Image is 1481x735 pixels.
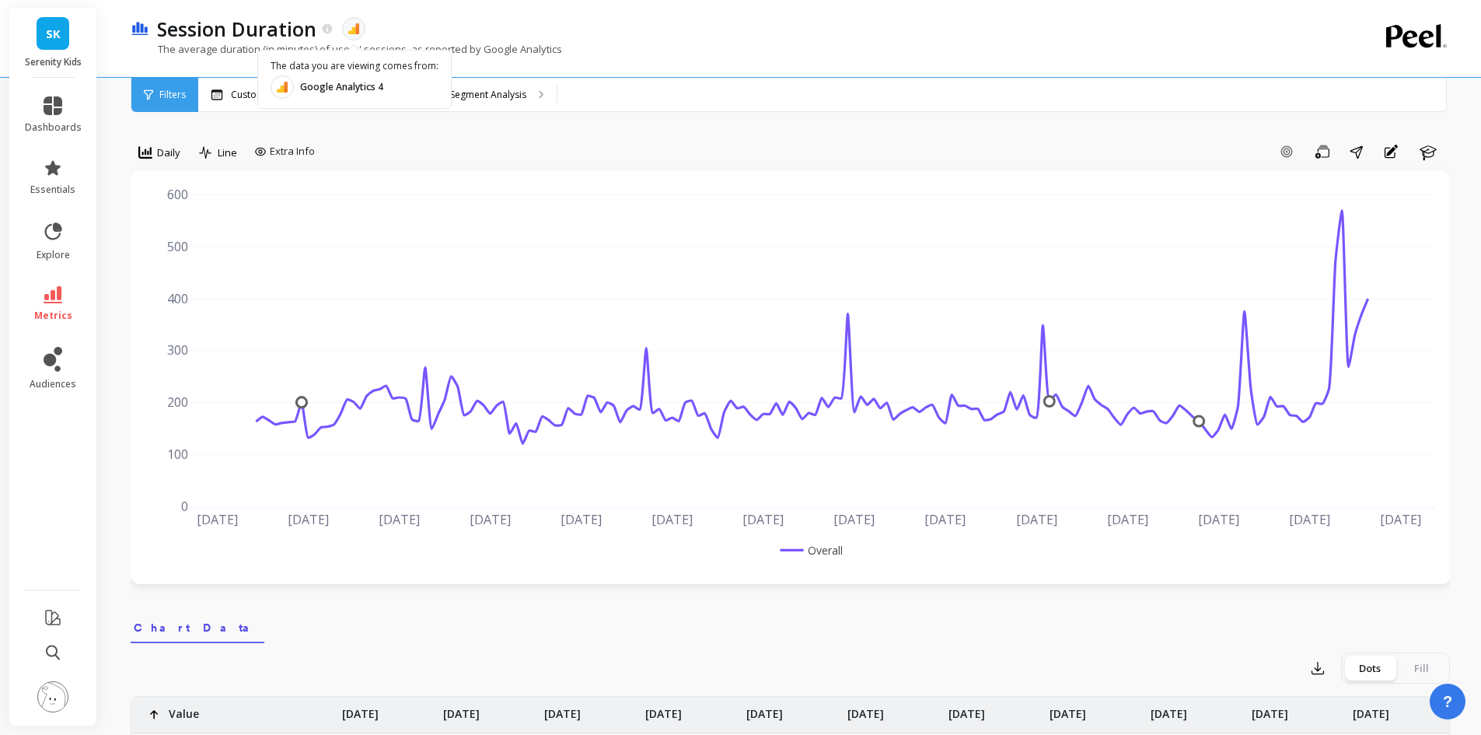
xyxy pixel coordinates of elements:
[1395,656,1447,681] div: Fill
[169,697,199,722] p: Value
[37,681,68,712] img: profile picture
[37,249,70,261] span: explore
[443,697,480,722] p: [DATE]
[270,144,315,159] span: Extra Info
[1443,691,1452,712] span: ?
[1050,697,1086,722] p: [DATE]
[347,22,361,36] img: api.google_analytics_4.svg
[1252,697,1288,722] p: [DATE]
[25,56,82,68] p: Serenity Kids
[30,184,75,196] span: essentials
[231,89,389,101] p: Custom Date Range, [DATE] - [DATE]
[1151,697,1187,722] p: [DATE]
[342,697,379,722] p: [DATE]
[1430,684,1465,719] button: ?
[948,697,985,722] p: [DATE]
[34,310,72,322] span: metrics
[218,145,237,160] span: Line
[544,697,581,722] p: [DATE]
[134,620,261,635] span: Chart Data
[1353,697,1389,722] p: [DATE]
[157,145,180,160] span: Daily
[131,607,1450,643] nav: Tabs
[450,89,526,101] p: Segment Analysis
[131,42,562,56] p: The average duration (in minutes) of users' sessions, as reported by Google Analytics
[645,697,682,722] p: [DATE]
[157,16,316,42] p: Session Duration
[847,697,884,722] p: [DATE]
[25,121,82,134] span: dashboards
[131,22,149,37] img: header icon
[30,378,76,390] span: audiences
[746,697,783,722] p: [DATE]
[46,25,61,43] span: SK
[1344,656,1395,681] div: Dots
[159,89,186,101] span: Filters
